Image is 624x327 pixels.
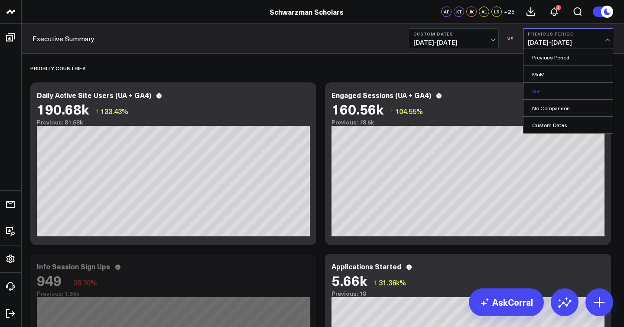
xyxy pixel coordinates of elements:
[270,7,344,16] a: Schwarzman Scholars
[413,39,494,46] span: [DATE] - [DATE]
[523,66,613,82] a: MoM
[556,5,561,10] div: 3
[95,105,99,117] span: ↑
[37,91,151,99] div: Daily Active Site Users (UA + GA4)
[466,7,477,17] div: JK
[379,278,406,287] span: 31.36k%
[37,119,310,126] div: Previous: 81.68k
[523,100,613,116] a: No Comparison
[37,262,110,270] div: Info Session Sign Ups
[528,39,608,46] span: [DATE] - [DATE]
[32,34,94,43] a: Executive Summary
[523,117,613,133] a: Custom Dates
[479,7,489,17] div: AL
[331,101,383,117] div: 160.56k
[73,278,97,287] span: 38.70%
[523,28,613,49] button: Previous Period[DATE]-[DATE]
[503,36,519,41] div: VS
[390,105,393,117] span: ↑
[504,9,515,15] span: + 25
[331,290,604,297] div: Previous: 18
[469,288,544,316] a: AskCorral
[68,277,71,288] span: ↓
[101,106,128,116] span: 133.43%
[331,91,431,99] div: Engaged Sessions (UA + GA4)
[37,290,310,297] div: Previous: 1.55k
[331,262,401,270] div: Applications Started
[441,7,452,17] div: AF
[374,277,377,288] span: ↑
[395,106,423,116] span: 104.55%
[504,7,515,17] button: +25
[413,31,494,36] b: Custom Dates
[30,58,86,78] div: Priority Countries
[528,31,608,36] b: Previous Period
[37,272,62,288] div: 949
[331,272,367,288] div: 5.66k
[454,7,464,17] div: KT
[523,83,613,99] a: YoY
[409,28,499,49] button: Custom Dates[DATE]-[DATE]
[37,101,89,117] div: 190.68k
[523,49,613,65] a: Previous Period
[331,119,604,126] div: Previous: 78.5k
[491,7,502,17] div: LR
